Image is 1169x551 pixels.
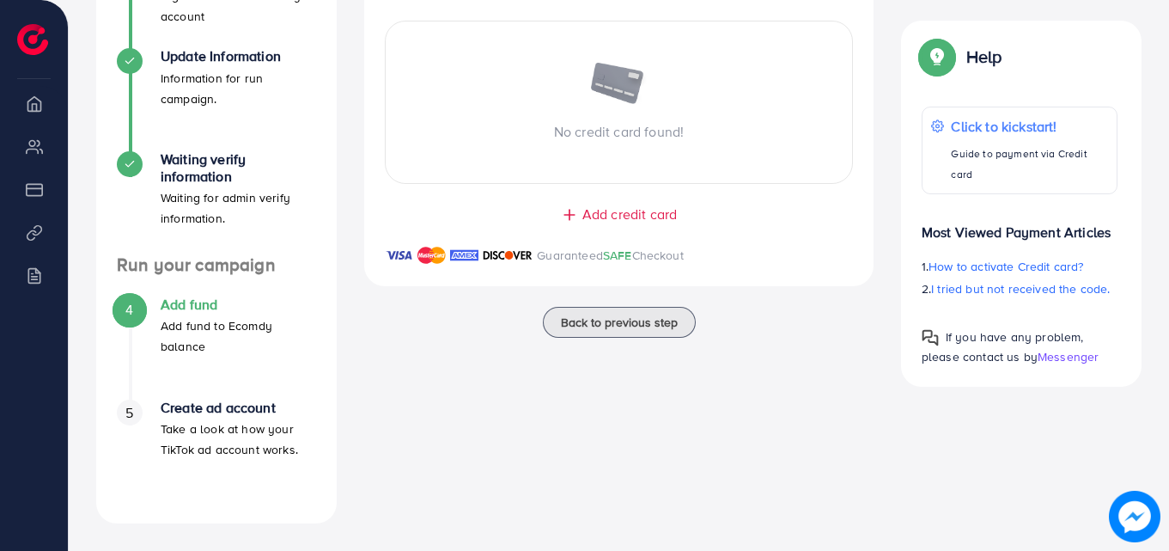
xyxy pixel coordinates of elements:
[96,48,337,151] li: Update Information
[161,151,316,184] h4: Waiting verify information
[922,256,1117,277] p: 1.
[537,245,684,266] p: Guaranteed Checkout
[561,314,678,331] span: Back to previous step
[386,121,852,142] p: No credit card found!
[96,254,337,276] h4: Run your campaign
[483,245,533,266] img: brand
[385,245,413,266] img: brand
[922,208,1117,242] p: Most Viewed Payment Articles
[161,48,316,64] h4: Update Information
[929,258,1083,275] span: How to activate Credit card?
[96,400,337,503] li: Create ad account
[589,63,649,107] img: image
[417,245,446,266] img: brand
[966,46,1002,67] p: Help
[951,144,1108,185] p: Guide to payment via Credit card
[922,328,1084,365] span: If you have any problem, please contact us by
[931,280,1110,297] span: I tried but not received the code.
[450,245,478,266] img: brand
[125,300,133,320] span: 4
[582,205,677,224] span: Add credit card
[1038,348,1099,365] span: Messenger
[922,329,939,346] img: Popup guide
[161,400,316,416] h4: Create ad account
[96,297,337,400] li: Add fund
[951,116,1108,137] p: Click to kickstart!
[161,315,316,357] p: Add fund to Ecomdy balance
[603,247,632,264] span: SAFE
[125,403,133,423] span: 5
[161,68,316,109] p: Information for run campaign.
[1109,491,1160,542] img: image
[922,41,953,72] img: Popup guide
[922,279,1117,299] p: 2.
[543,307,696,338] button: Back to previous step
[161,419,316,460] p: Take a look at how your TikTok ad account works.
[161,297,316,313] h4: Add fund
[161,187,316,229] p: Waiting for admin verify information.
[96,151,337,254] li: Waiting verify information
[17,24,48,55] img: logo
